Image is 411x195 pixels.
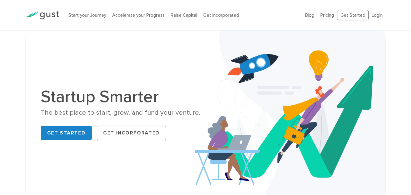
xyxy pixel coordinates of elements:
a: Login [372,12,383,18]
a: Pricing [320,12,334,18]
img: Gust Logo [25,11,59,19]
h1: Startup Smarter [41,88,201,105]
a: Start your Journey [68,12,106,18]
a: Blog [305,12,314,18]
a: Accelerate your Progress [112,12,165,18]
a: Get Started [41,126,92,140]
a: Get Incorporated [97,126,166,140]
a: Get Incorporated [203,12,239,18]
div: The best place to start, grow, and fund your venture. [41,108,201,117]
a: Raise Capital [171,12,197,18]
a: Get Started [337,10,369,21]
